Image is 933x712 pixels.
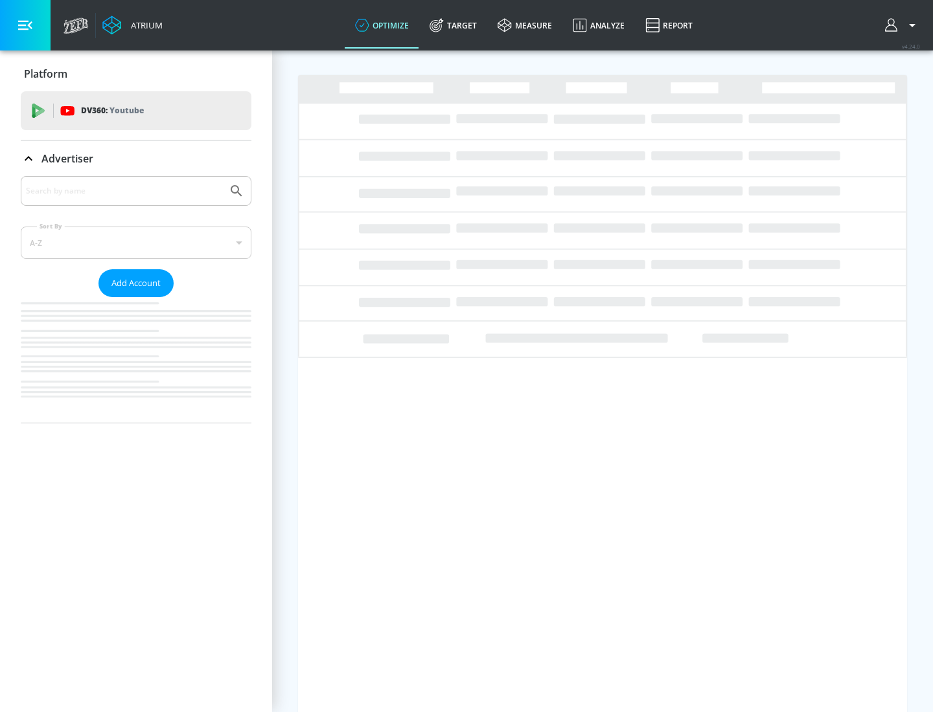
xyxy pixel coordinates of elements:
a: optimize [345,2,419,49]
a: Report [635,2,703,49]
div: A-Z [21,227,251,259]
div: Advertiser [21,140,251,177]
a: Atrium [102,16,163,35]
div: Platform [21,56,251,92]
label: Sort By [37,222,65,230]
input: Search by name [26,183,222,199]
a: measure [487,2,562,49]
div: DV360: Youtube [21,91,251,130]
p: DV360: [81,104,144,118]
span: Add Account [111,276,161,291]
a: Target [419,2,487,49]
nav: list of Advertiser [21,297,251,423]
div: Advertiser [21,176,251,423]
p: Advertiser [41,151,93,166]
button: Add Account [98,269,174,297]
div: Atrium [126,19,163,31]
span: v 4.24.0 [902,43,920,50]
p: Platform [24,67,67,81]
p: Youtube [109,104,144,117]
a: Analyze [562,2,635,49]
